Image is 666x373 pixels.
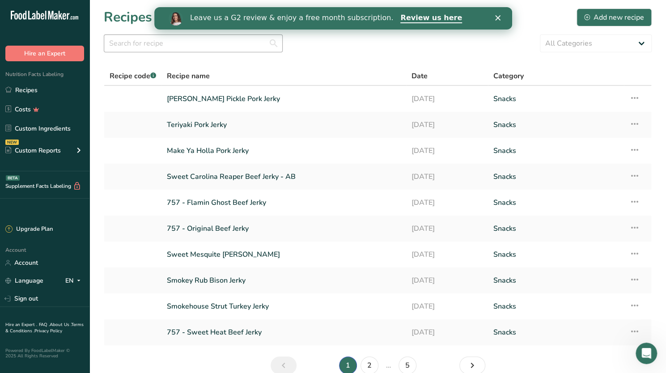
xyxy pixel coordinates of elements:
[493,167,619,186] a: Snacks
[341,8,350,13] div: Close
[5,140,19,145] div: NEW
[636,343,657,364] iframe: Intercom live chat
[493,193,619,212] a: Snacks
[104,7,182,27] h1: Recipes (50)
[493,219,619,238] a: Snacks
[5,273,43,288] a: Language
[411,115,483,134] a: [DATE]
[411,271,483,290] a: [DATE]
[5,46,84,61] button: Hire an Expert
[34,328,62,334] a: Privacy Policy
[167,89,401,108] a: [PERSON_NAME] Pickle Pork Jerky
[493,71,524,81] span: Category
[411,141,483,160] a: [DATE]
[110,71,156,81] span: Recipe code
[167,193,401,212] a: 757 - Flamin Ghost Beef Jerky
[167,245,401,264] a: Sweet Mesquite [PERSON_NAME]
[493,323,619,342] a: Snacks
[411,71,428,81] span: Date
[411,193,483,212] a: [DATE]
[493,89,619,108] a: Snacks
[493,297,619,316] a: Snacks
[104,34,283,52] input: Search for recipe
[5,348,84,359] div: Powered By FoodLabelMaker © 2025 All Rights Reserved
[167,115,401,134] a: Teriyaki Pork Jerky
[39,322,50,328] a: FAQ .
[577,8,652,26] button: Add new recipe
[154,7,512,30] iframe: Intercom live chat banner
[167,271,401,290] a: Smokey Rub Bison Jerky
[167,71,210,81] span: Recipe name
[167,297,401,316] a: Smokehouse Strut Turkey Jerky
[6,175,20,181] div: BETA
[493,245,619,264] a: Snacks
[411,297,483,316] a: [DATE]
[5,225,53,234] div: Upgrade Plan
[493,115,619,134] a: Snacks
[50,322,71,328] a: About Us .
[411,323,483,342] a: [DATE]
[167,219,401,238] a: 757 - Original Beef Jerky
[5,322,37,328] a: Hire an Expert .
[493,141,619,160] a: Snacks
[493,271,619,290] a: Snacks
[411,89,483,108] a: [DATE]
[411,219,483,238] a: [DATE]
[411,167,483,186] a: [DATE]
[411,245,483,264] a: [DATE]
[167,167,401,186] a: Sweet Carolina Reaper Beef Jerky - AB
[167,323,401,342] a: 757 - Sweet Heat Beef Jerky
[167,141,401,160] a: Make Ya Holla Pork Jerky
[5,146,61,155] div: Custom Reports
[5,322,84,334] a: Terms & Conditions .
[584,12,644,23] div: Add new recipe
[65,276,84,286] div: EN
